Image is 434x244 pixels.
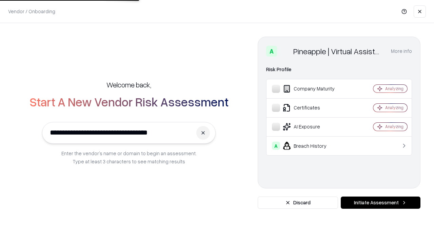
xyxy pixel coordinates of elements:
[272,142,280,150] div: A
[341,197,420,209] button: Initiate Assessment
[29,95,229,108] h2: Start A New Vendor Risk Assessment
[272,142,353,150] div: Breach History
[272,104,353,112] div: Certificates
[272,85,353,93] div: Company Maturity
[385,124,403,129] div: Analyzing
[280,46,291,57] img: Pineapple | Virtual Assistant Agency
[385,105,403,110] div: Analyzing
[266,46,277,57] div: A
[391,45,412,57] button: More info
[272,123,353,131] div: AI Exposure
[61,149,197,165] p: Enter the vendor’s name or domain to begin an assessment. Type at least 3 characters to see match...
[385,86,403,91] div: Analyzing
[266,65,412,74] div: Risk Profile
[106,80,151,89] h5: Welcome back,
[293,46,383,57] div: Pineapple | Virtual Assistant Agency
[258,197,338,209] button: Discard
[8,8,55,15] p: Vendor / Onboarding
